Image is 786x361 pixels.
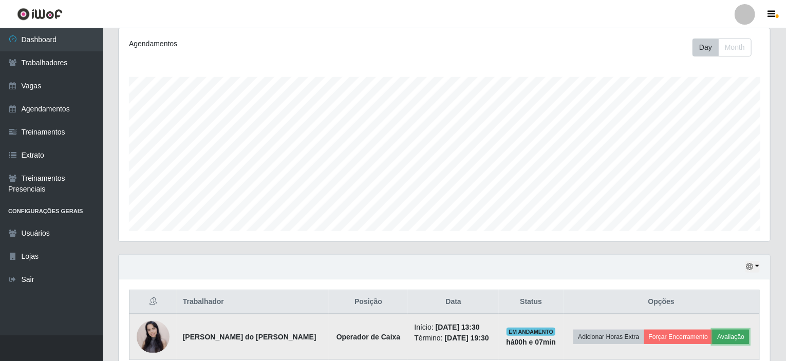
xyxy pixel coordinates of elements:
[414,322,492,333] li: Início:
[445,334,489,342] time: [DATE] 19:30
[693,39,719,56] button: Day
[564,290,760,314] th: Opções
[177,290,329,314] th: Trabalhador
[718,39,752,56] button: Month
[693,39,760,56] div: Toolbar with button groups
[137,321,170,353] img: 1747989829557.jpeg
[644,330,713,344] button: Forçar Encerramento
[507,328,555,336] span: EM ANDAMENTO
[336,333,401,341] strong: Operador de Caixa
[713,330,749,344] button: Avaliação
[408,290,498,314] th: Data
[693,39,752,56] div: First group
[17,8,63,21] img: CoreUI Logo
[414,333,492,344] li: Término:
[499,290,564,314] th: Status
[506,338,556,346] strong: há 00 h e 07 min
[329,290,408,314] th: Posição
[436,323,480,331] time: [DATE] 13:30
[573,330,644,344] button: Adicionar Horas Extra
[129,39,383,49] div: Agendamentos
[183,333,316,341] strong: [PERSON_NAME] do [PERSON_NAME]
